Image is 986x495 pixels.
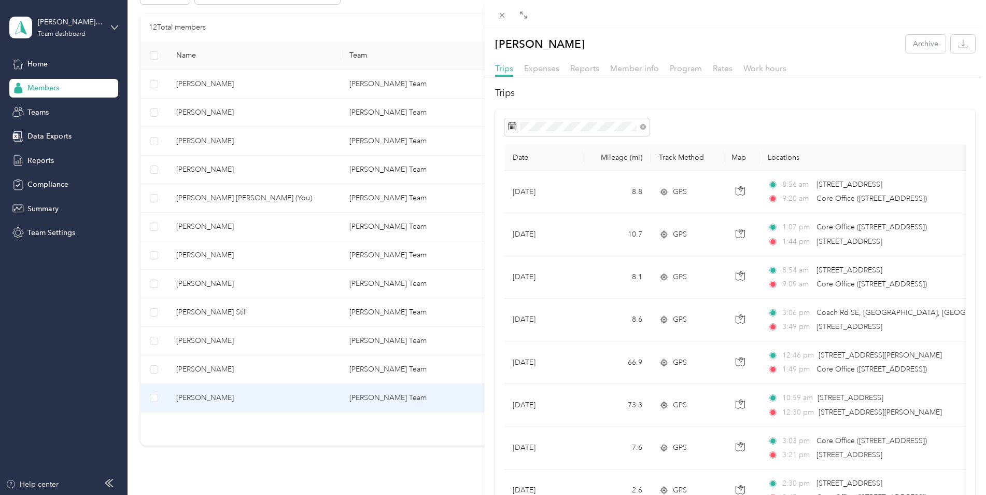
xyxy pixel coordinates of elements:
[673,186,687,198] span: GPS
[782,435,812,447] span: 3:03 pm
[670,63,702,73] span: Program
[582,299,651,341] td: 8.6
[524,63,559,73] span: Expenses
[582,384,651,427] td: 73.3
[610,63,659,73] span: Member info
[782,193,812,204] span: 9:20 am
[673,271,687,283] span: GPS
[504,145,582,171] th: Date
[723,145,759,171] th: Map
[673,400,687,411] span: GPS
[816,180,882,189] span: [STREET_ADDRESS]
[782,392,813,404] span: 10:59 am
[673,442,687,453] span: GPS
[816,365,927,374] span: Core Office ([STREET_ADDRESS])
[782,307,812,319] span: 3:06 pm
[782,364,812,375] span: 1:49 pm
[782,478,812,489] span: 2:30 pm
[570,63,599,73] span: Reports
[782,222,812,233] span: 1:07 pm
[651,145,723,171] th: Track Method
[582,145,651,171] th: Mileage (mi)
[504,213,582,256] td: [DATE]
[906,35,946,53] button: Archive
[816,322,882,331] span: [STREET_ADDRESS]
[782,265,812,276] span: 8:54 am
[816,194,927,203] span: Core Office ([STREET_ADDRESS])
[582,256,651,299] td: 8.1
[782,179,812,190] span: 8:56 am
[504,299,582,341] td: [DATE]
[816,280,927,288] span: Core Office ([STREET_ADDRESS])
[495,35,585,53] p: [PERSON_NAME]
[818,393,883,402] span: [STREET_ADDRESS]
[816,479,882,488] span: [STREET_ADDRESS]
[673,314,687,325] span: GPS
[782,350,814,361] span: 12:46 pm
[819,408,942,417] span: [STREET_ADDRESS][PERSON_NAME]
[816,223,927,231] span: Core Office ([STREET_ADDRESS])
[782,279,812,290] span: 9:09 am
[816,450,882,459] span: [STREET_ADDRESS]
[582,171,651,213] td: 8.8
[495,86,975,100] h2: Trips
[495,63,513,73] span: Trips
[504,171,582,213] td: [DATE]
[819,351,942,360] span: [STREET_ADDRESS][PERSON_NAME]
[782,321,812,333] span: 3:49 pm
[582,213,651,256] td: 10.7
[582,341,651,384] td: 66.9
[582,427,651,470] td: 7.6
[782,236,812,247] span: 1:44 pm
[673,357,687,368] span: GPS
[928,437,986,495] iframe: Everlance-gr Chat Button Frame
[782,449,812,461] span: 3:21 pm
[504,427,582,470] td: [DATE]
[816,266,882,274] span: [STREET_ADDRESS]
[743,63,786,73] span: Work hours
[504,341,582,384] td: [DATE]
[673,229,687,240] span: GPS
[782,407,814,418] span: 12:30 pm
[816,237,882,246] span: [STREET_ADDRESS]
[504,256,582,299] td: [DATE]
[816,436,927,445] span: Core Office ([STREET_ADDRESS])
[504,384,582,427] td: [DATE]
[713,63,733,73] span: Rates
